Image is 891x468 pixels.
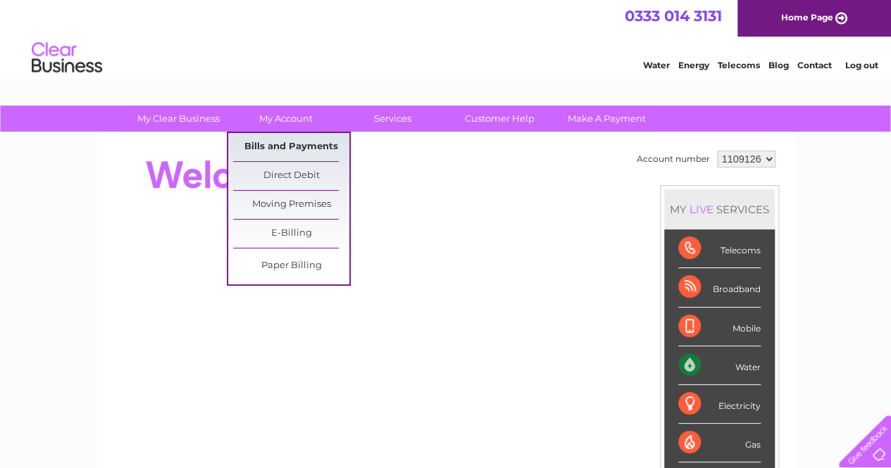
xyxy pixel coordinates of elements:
[233,162,349,190] a: Direct Debit
[633,147,714,171] td: Account number
[678,308,761,346] div: Mobile
[768,60,789,70] a: Blog
[233,191,349,219] a: Moving Premises
[718,60,760,70] a: Telecoms
[228,106,344,132] a: My Account
[678,385,761,424] div: Electricity
[678,60,709,70] a: Energy
[233,133,349,161] a: Bills and Payments
[678,346,761,385] div: Water
[678,229,761,268] div: Telecoms
[31,37,103,80] img: logo.png
[678,268,761,307] div: Broadband
[625,7,722,25] span: 0333 014 3131
[233,220,349,248] a: E-Billing
[664,189,775,229] div: MY SERVICES
[113,8,779,68] div: Clear Business is a trading name of Verastar Limited (registered in [GEOGRAPHIC_DATA] No. 3667643...
[643,60,670,70] a: Water
[845,60,878,70] a: Log out
[797,60,832,70] a: Contact
[687,203,716,216] div: LIVE
[625,7,726,25] a: 0333 014 3131
[549,106,665,132] a: Make A Payment
[335,106,451,132] a: Services
[120,106,237,132] a: My Clear Business
[442,106,558,132] a: Customer Help
[233,252,349,280] a: Paper Billing
[678,424,761,462] div: Gas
